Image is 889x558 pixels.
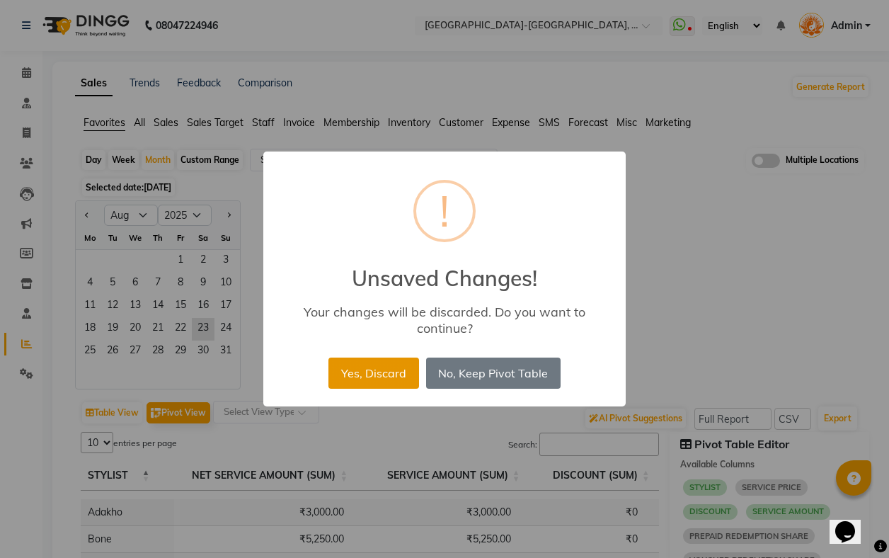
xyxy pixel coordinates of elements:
h2: Unsaved Changes! [263,249,626,291]
button: No, Keep Pivot Table [426,358,561,389]
iframe: chat widget [830,501,875,544]
button: Yes, Discard [328,358,418,389]
div: Your changes will be discarded. Do you want to continue? [284,304,605,336]
div: ! [440,183,449,239]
